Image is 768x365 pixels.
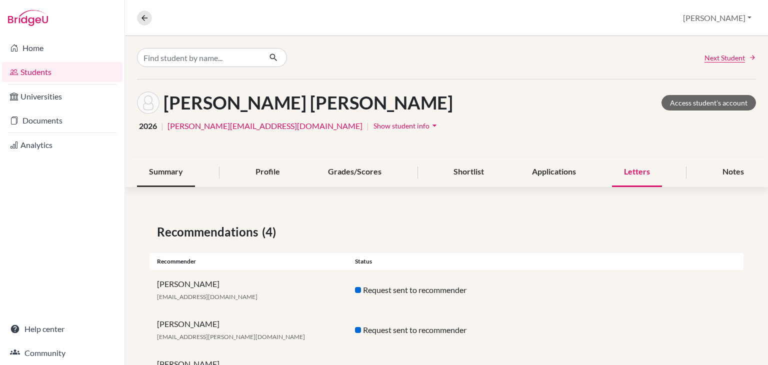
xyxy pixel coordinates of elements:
[149,257,347,266] div: Recommender
[520,157,588,187] div: Applications
[429,120,439,130] i: arrow_drop_down
[441,157,496,187] div: Shortlist
[347,284,545,296] div: Request sent to recommender
[2,38,122,58] a: Home
[137,157,195,187] div: Summary
[704,52,745,63] span: Next Student
[2,86,122,106] a: Universities
[139,120,157,132] span: 2026
[2,135,122,155] a: Analytics
[704,52,756,63] a: Next Student
[8,10,48,26] img: Bridge-U
[149,278,347,302] div: [PERSON_NAME]
[678,8,756,27] button: [PERSON_NAME]
[347,257,545,266] div: Status
[2,62,122,82] a: Students
[243,157,292,187] div: Profile
[710,157,756,187] div: Notes
[373,118,440,133] button: Show student infoarrow_drop_down
[2,343,122,363] a: Community
[157,333,305,340] span: [EMAIL_ADDRESS][PERSON_NAME][DOMAIN_NAME]
[149,318,347,342] div: [PERSON_NAME]
[316,157,393,187] div: Grades/Scores
[612,157,662,187] div: Letters
[157,223,262,241] span: Recommendations
[347,324,545,336] div: Request sent to recommender
[167,120,362,132] a: [PERSON_NAME][EMAIL_ADDRESS][DOMAIN_NAME]
[2,110,122,130] a: Documents
[2,319,122,339] a: Help center
[137,48,261,67] input: Find student by name...
[661,95,756,110] a: Access student's account
[161,120,163,132] span: |
[262,223,280,241] span: (4)
[163,92,453,113] h1: [PERSON_NAME] [PERSON_NAME]
[373,121,429,130] span: Show student info
[137,91,159,114] img: Paulo Coello Rodriguez's avatar
[157,293,257,300] span: [EMAIL_ADDRESS][DOMAIN_NAME]
[366,120,369,132] span: |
